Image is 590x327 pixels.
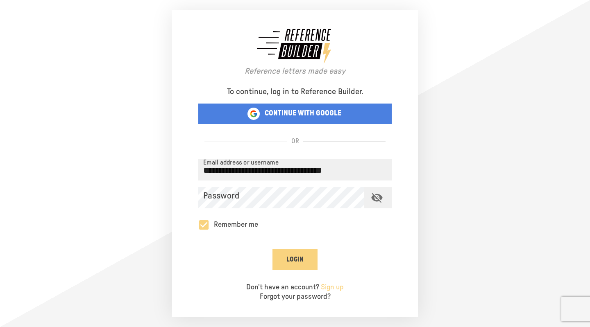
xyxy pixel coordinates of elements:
[265,109,341,118] p: CONTINUE WITH GOOGLE
[246,283,344,292] p: Don't have an account?
[254,25,336,66] img: logo
[272,249,318,270] button: Login
[198,104,392,124] button: CONTINUE WITH GOOGLE
[368,188,387,207] button: toggle password visibility
[203,158,279,167] label: Email address or username
[214,220,258,230] p: Remember me
[245,66,345,77] p: Reference letters made easy
[321,284,344,291] a: Sign up
[227,86,363,97] p: To continue, log in to Reference Builder.
[260,293,331,300] a: Forgot your password?
[291,137,299,146] p: OR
